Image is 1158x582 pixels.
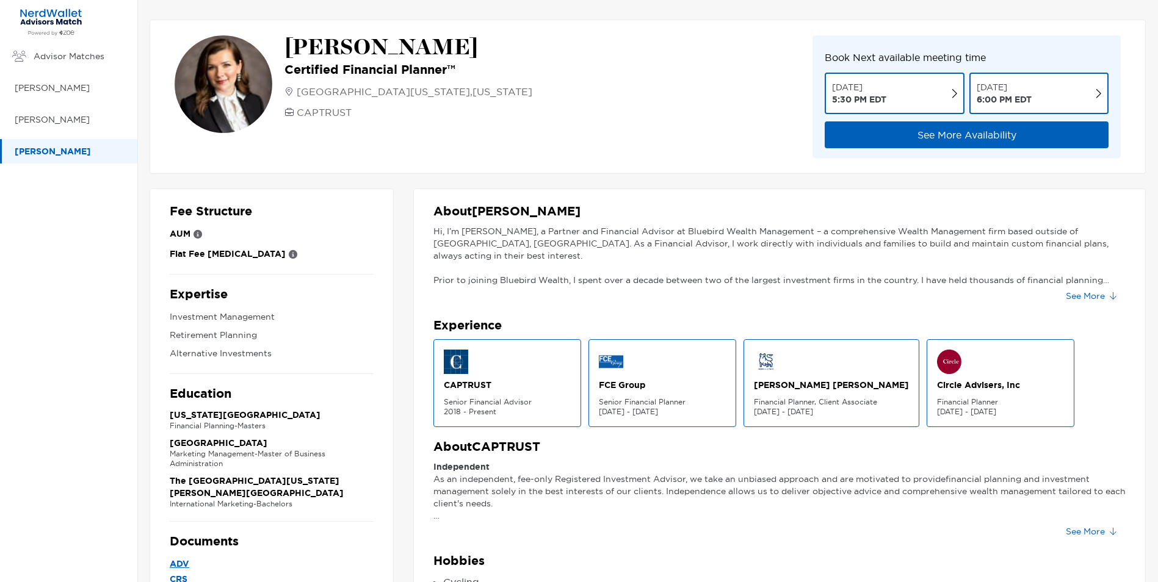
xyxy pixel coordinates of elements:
[170,328,374,343] p: Retirement Planning
[825,50,1109,65] p: Book Next available meeting time
[433,473,946,484] span: As an independent, fee-only Registered Investment Advisor, we take an unbiased approach and are m...
[937,397,1064,407] p: Financial Planner
[599,350,623,374] img: firm logo
[170,204,374,219] p: Fee Structure
[825,73,964,114] button: [DATE] 5:30 PM EDT
[170,246,286,262] p: Flat Fee [MEDICAL_DATA]
[34,49,125,64] p: Advisor Matches
[433,473,1126,509] span: financial planning and investment management solely in the best interests of our clients. Indepen...
[170,421,374,431] p: Financial Planning - Masters
[977,81,1032,93] p: [DATE]
[444,397,571,407] p: Senior Financial Advisor
[969,73,1109,114] button: [DATE] 6:00 PM EDT
[599,397,726,407] p: Senior Financial Planner
[433,225,1126,286] div: Hi, I’m [PERSON_NAME], a Partner and Financial Advisor at Bluebird Wealth Management – a comprehe...
[977,93,1032,106] p: 6:00 PM EDT
[170,475,374,499] p: The [GEOGRAPHIC_DATA][US_STATE] [PERSON_NAME][GEOGRAPHIC_DATA]
[170,556,374,572] a: ADV
[175,35,272,133] img: avatar
[15,144,125,159] p: [PERSON_NAME]
[433,318,1126,333] p: Experience
[754,379,909,391] p: [PERSON_NAME] [PERSON_NAME]
[297,105,352,120] p: CAPTRUST
[433,553,1126,569] p: Hobbies
[170,534,374,549] p: Documents
[170,346,374,361] p: Alternative Investments
[754,350,778,374] img: firm logo
[444,407,571,417] p: 2018 - Present
[170,386,374,401] p: Education
[15,8,87,36] img: Zoe Financial
[1056,286,1126,306] button: See More
[170,499,374,509] p: International Marketing - Bachelors
[170,449,374,469] p: Marketing Management - Master of Business Administration
[15,112,125,128] p: [PERSON_NAME]
[444,350,468,374] img: firm logo
[433,439,1126,454] p: About CAPTRUST
[284,62,532,77] p: Certified Financial Planner™
[754,407,909,417] p: [DATE] - [DATE]
[170,226,190,242] p: AUM
[937,379,1064,391] p: Circle Advisers, Inc
[170,287,374,302] p: Expertise
[1056,522,1126,541] button: See More
[170,437,374,449] p: [GEOGRAPHIC_DATA]
[937,407,1064,417] p: [DATE] - [DATE]
[15,81,125,96] p: [PERSON_NAME]
[433,204,1126,219] p: About [PERSON_NAME]
[832,93,886,106] p: 5:30 PM EDT
[297,84,532,99] p: [GEOGRAPHIC_DATA][US_STATE] , [US_STATE]
[170,309,374,325] p: Investment Management
[170,409,374,421] p: [US_STATE][GEOGRAPHIC_DATA]
[825,121,1109,148] button: See More Availability
[444,379,571,391] p: CAPTRUST
[284,35,532,60] p: [PERSON_NAME]
[433,461,490,472] strong: Independent
[599,379,726,391] p: FCE Group
[832,81,886,93] p: [DATE]
[937,350,1010,374] img: firm logo
[599,407,726,417] p: [DATE] - [DATE]
[754,397,909,407] p: Financial Planner, Client Associate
